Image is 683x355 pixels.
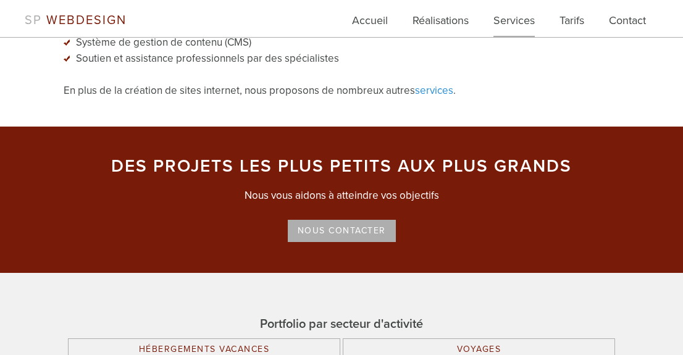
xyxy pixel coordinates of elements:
span: WEBDESIGN [46,13,127,28]
a: Accueil [352,12,388,37]
a: Réalisations [413,12,469,37]
a: SP WEBDESIGN [25,13,127,28]
li: Soutien et assistance professionnels par des spécialistes [64,51,619,67]
span: SP [25,13,42,28]
p: En plus de la création de sites internet, nous proposons de nombreux autres . [64,83,619,99]
a: services [415,84,453,97]
h3: DES PROJETS LES PLUS PETITS AUX PLUS GRANDS [64,157,619,175]
a: Nous contacter [288,220,396,242]
p: Nous vous aidons à atteindre vos objectifs [64,188,619,204]
a: Contact [609,12,646,37]
h4: Portfolio par secteur d'activité [64,316,619,332]
li: Système de gestion de contenu (CMS) [64,35,619,51]
a: Tarifs [559,12,584,37]
a: Services [493,12,535,37]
